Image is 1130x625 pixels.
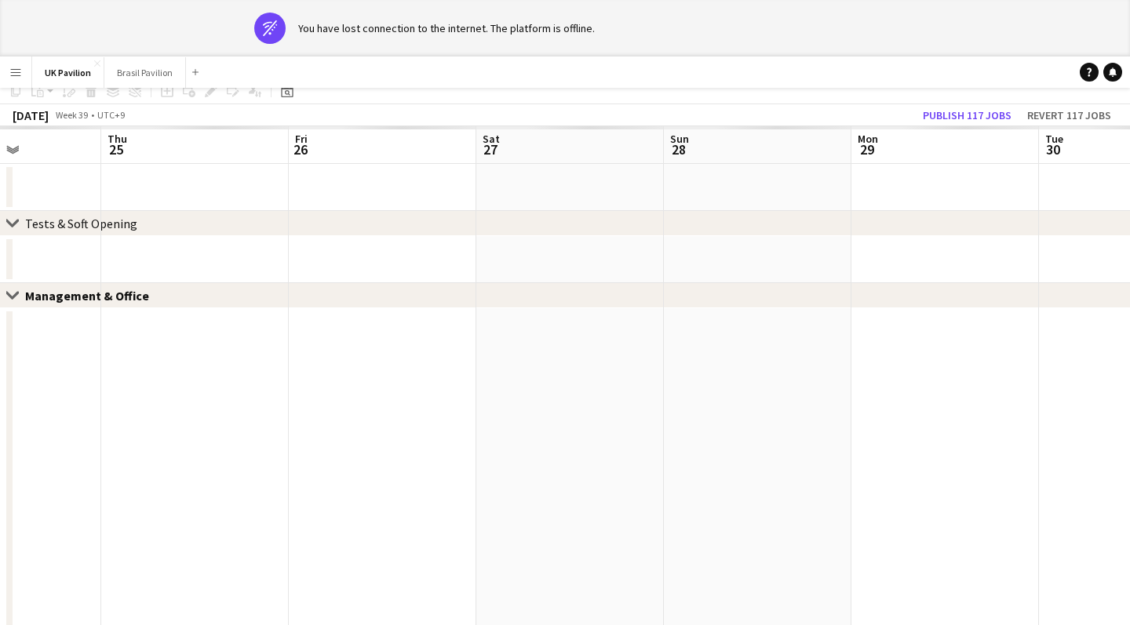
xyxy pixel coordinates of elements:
span: Tue [1045,132,1063,146]
span: 27 [480,140,500,158]
div: Tests & Soft Opening [25,216,137,231]
div: You have lost connection to the internet. The platform is offline. [298,21,595,35]
span: 29 [855,140,878,158]
span: Sun [670,132,689,146]
div: [DATE] [13,107,49,123]
span: Fri [295,132,308,146]
button: Brasil Pavilion [104,57,186,88]
span: Sat [483,132,500,146]
span: Thu [108,132,127,146]
div: UTC+9 [97,109,125,121]
span: 26 [293,140,308,158]
span: 28 [668,140,689,158]
div: Management & Office [25,288,162,303]
span: 25 [105,140,127,158]
span: Week 39 [52,109,91,121]
button: Publish 117 jobs [917,105,1018,125]
button: Revert 117 jobs [1021,105,1117,125]
button: UK Pavilion [32,57,104,88]
span: 30 [1043,140,1063,158]
span: Mon [858,132,878,146]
